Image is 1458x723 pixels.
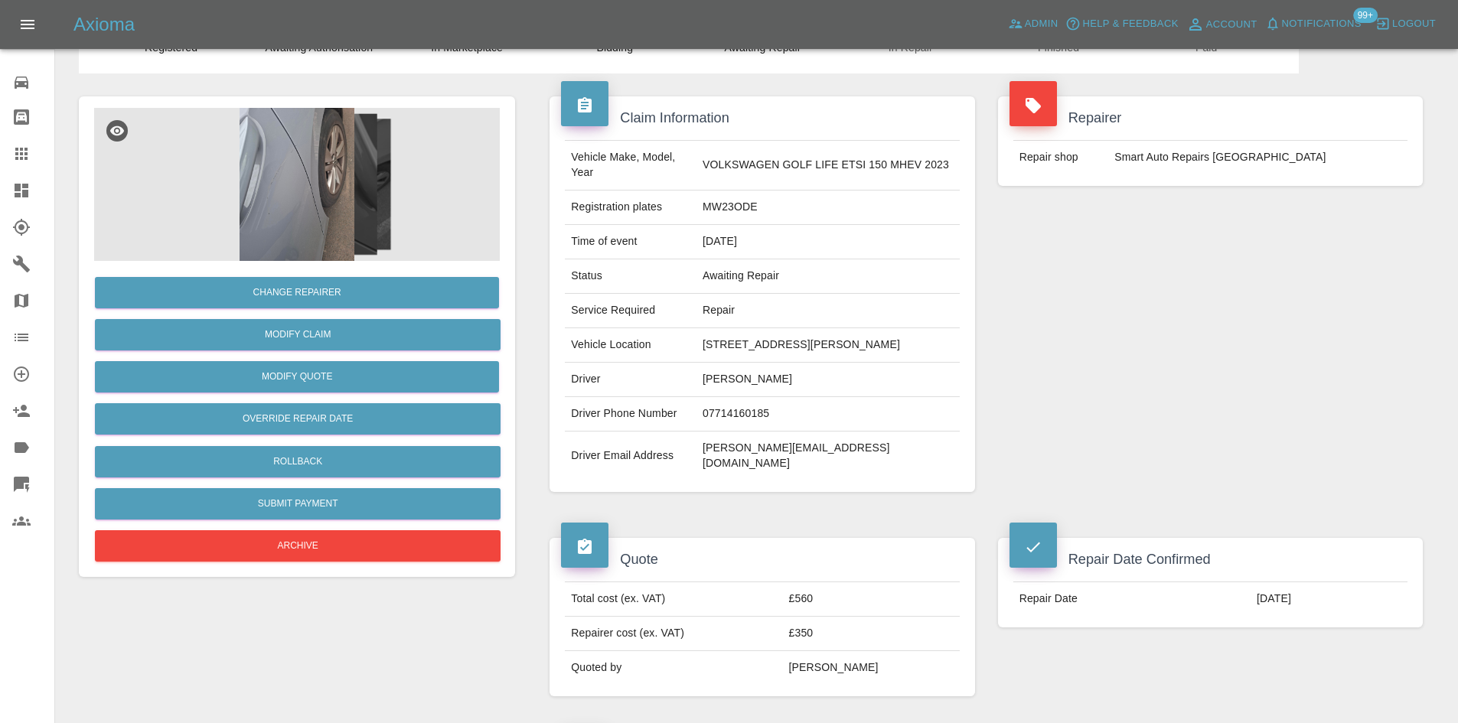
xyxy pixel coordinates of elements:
td: Time of event [565,225,696,259]
button: Modify Quote [95,361,499,392]
h4: Repairer [1010,108,1411,129]
h4: Claim Information [561,108,963,129]
td: MW23ODE [696,191,960,225]
td: £350 [783,617,960,651]
td: [DATE] [1251,582,1407,616]
h5: Axioma [73,12,135,37]
td: 07714160185 [696,397,960,432]
td: Driver [565,363,696,397]
td: Registration plates [565,191,696,225]
td: Service Required [565,294,696,328]
h4: Repair Date Confirmed [1010,549,1411,570]
img: ef58e844-d6eb-4680-8224-1de8990fb314 [94,108,500,261]
button: Rollback [95,446,501,477]
button: Override Repair Date [95,403,501,435]
span: Admin [1025,15,1058,33]
td: Awaiting Repair [696,259,960,294]
td: Vehicle Make, Model, Year [565,141,696,191]
td: Repair Date [1013,582,1251,616]
button: Open drawer [9,6,46,43]
a: Admin [1004,12,1062,36]
a: Modify Claim [95,319,501,350]
td: Driver Email Address [565,432,696,480]
td: [PERSON_NAME] [696,363,960,397]
td: Repair shop [1013,141,1108,174]
td: [DATE] [696,225,960,259]
button: Logout [1372,12,1440,36]
span: Account [1206,16,1257,34]
td: Driver Phone Number [565,397,696,432]
td: Total cost (ex. VAT) [565,582,782,617]
td: Quoted by [565,651,782,685]
button: Archive [95,530,501,562]
button: Help & Feedback [1062,12,1182,36]
td: Smart Auto Repairs [GEOGRAPHIC_DATA] [1108,141,1407,174]
span: 99+ [1353,8,1378,23]
span: Notifications [1282,15,1362,33]
button: Notifications [1261,12,1365,36]
h4: Quote [561,549,963,570]
td: Repairer cost (ex. VAT) [565,617,782,651]
td: Vehicle Location [565,328,696,363]
td: Status [565,259,696,294]
button: Submit Payment [95,488,501,519]
td: [STREET_ADDRESS][PERSON_NAME] [696,328,960,363]
a: Account [1182,12,1261,37]
td: [PERSON_NAME][EMAIL_ADDRESS][DOMAIN_NAME] [696,432,960,480]
span: Logout [1392,15,1436,33]
button: Change Repairer [95,277,499,308]
td: Repair [696,294,960,328]
td: [PERSON_NAME] [783,651,960,685]
span: Help & Feedback [1082,15,1178,33]
td: VOLKSWAGEN GOLF LIFE ETSI 150 MHEV 2023 [696,141,960,191]
td: £560 [783,582,960,617]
